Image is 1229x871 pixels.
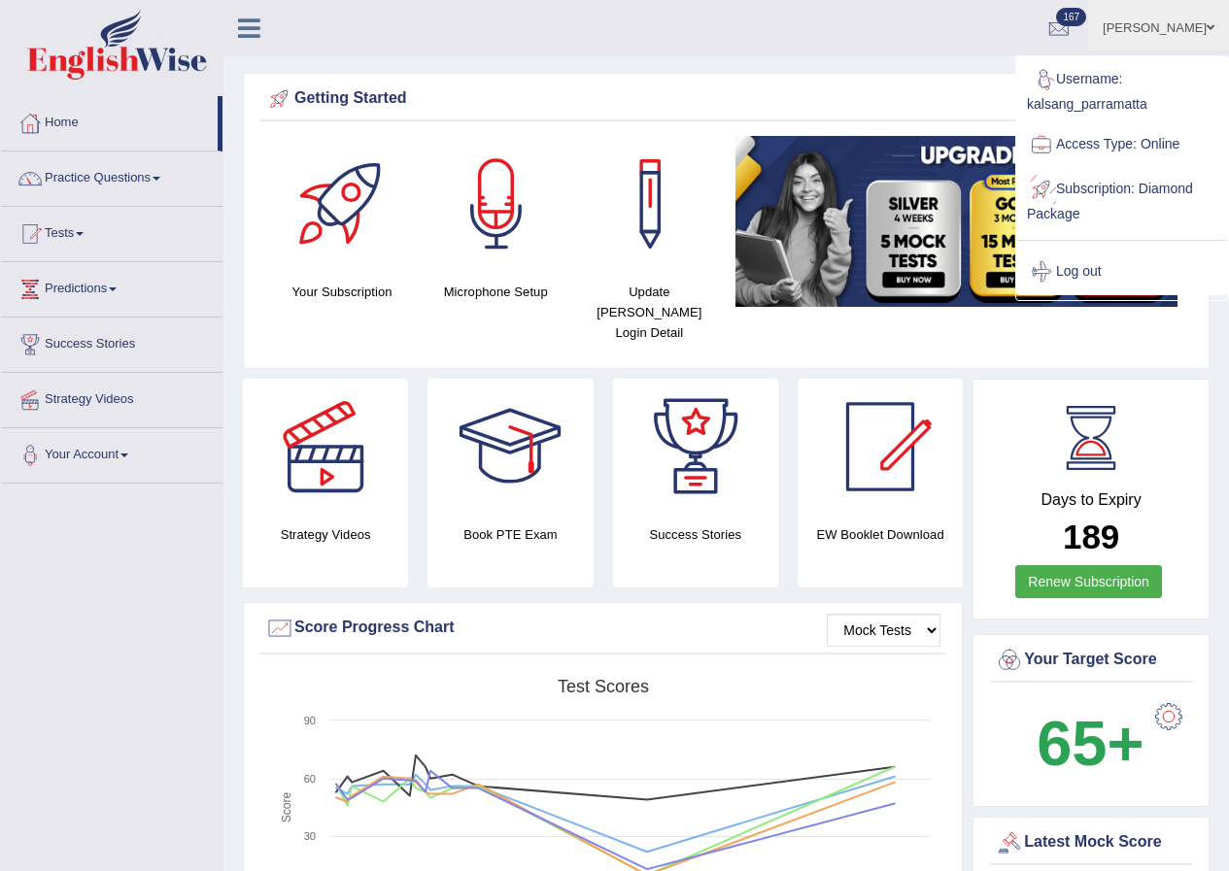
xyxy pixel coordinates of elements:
[798,524,963,545] h4: EW Booklet Download
[280,792,293,823] tspan: Score
[1,262,222,311] a: Predictions
[1,96,218,145] a: Home
[1017,167,1227,232] a: Subscription: Diamond Package
[735,136,1178,307] img: small5.jpg
[558,677,649,696] tspan: Test scores
[243,524,408,545] h4: Strategy Videos
[275,282,409,302] h4: Your Subscription
[995,828,1187,857] div: Latest Mock Score
[1,151,222,200] a: Practice Questions
[1017,57,1227,122] a: Username: kalsang_parramatta
[427,524,593,545] h4: Book PTE Exam
[1017,250,1227,294] a: Log out
[1056,8,1086,26] span: 167
[582,282,716,343] h4: Update [PERSON_NAME] Login Detail
[1017,122,1227,167] a: Access Type: Online
[265,614,940,643] div: Score Progress Chart
[613,524,778,545] h4: Success Stories
[1015,565,1162,598] a: Renew Subscription
[428,282,563,302] h4: Microphone Setup
[995,491,1187,509] h4: Days to Expiry
[265,84,1187,114] div: Getting Started
[304,773,316,785] text: 60
[995,646,1187,675] div: Your Target Score
[304,715,316,726] text: 90
[1,318,222,366] a: Success Stories
[1,373,222,421] a: Strategy Videos
[1063,518,1119,555] b: 189
[1037,708,1144,779] b: 65+
[304,830,316,842] text: 30
[1,428,222,477] a: Your Account
[1,207,222,255] a: Tests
